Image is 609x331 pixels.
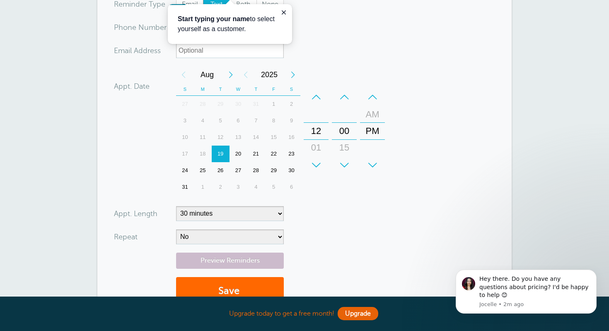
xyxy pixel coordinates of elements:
[176,112,194,129] div: 3
[304,89,329,173] div: Hours
[128,24,149,31] span: ne Nu
[114,83,150,90] label: Appt. Date
[194,112,212,129] div: 4
[283,179,300,195] div: Saturday, September 6
[114,43,176,58] div: ress
[191,66,223,83] span: August
[194,179,212,195] div: Monday, September 1
[265,96,283,112] div: 1
[194,83,212,96] th: M
[283,96,300,112] div: 2
[306,139,326,156] div: 01
[283,146,300,162] div: 23
[362,123,382,139] div: PM
[247,179,265,195] div: Thursday, September 4
[176,112,194,129] div: Sunday, August 3
[212,146,230,162] div: Today, Tuesday, August 19
[176,129,194,146] div: Sunday, August 10
[212,96,230,112] div: Tuesday, July 29
[265,129,283,146] div: Friday, August 15
[176,66,191,83] div: Previous Month
[176,96,194,112] div: Sunday, July 27
[443,265,609,327] iframe: Intercom notifications message
[265,179,283,195] div: Friday, September 5
[238,66,253,83] div: Previous Year
[176,162,194,179] div: Sunday, August 24
[230,146,247,162] div: 20
[176,253,284,269] a: Preview Reminders
[114,233,138,241] label: Repeat
[212,96,230,112] div: 29
[194,112,212,129] div: Monday, August 4
[176,179,194,195] div: 31
[247,162,265,179] div: Thursday, August 28
[362,106,382,123] div: AM
[265,146,283,162] div: 22
[338,307,378,320] a: Upgrade
[230,162,247,179] div: 27
[212,129,230,146] div: Tuesday, August 12
[332,89,357,173] div: Minutes
[168,4,292,44] iframe: tooltip
[194,96,212,112] div: 28
[212,112,230,129] div: Tuesday, August 5
[114,210,157,217] label: Appt. Length
[176,146,194,162] div: Sunday, August 17
[194,179,212,195] div: 1
[212,162,230,179] div: 26
[212,146,230,162] div: 19
[230,112,247,129] div: Wednesday, August 6
[223,66,238,83] div: Next Month
[247,179,265,195] div: 4
[283,112,300,129] div: 9
[247,112,265,129] div: 7
[194,96,212,112] div: Monday, July 28
[114,47,128,54] span: Ema
[247,112,265,129] div: Thursday, August 7
[283,83,300,96] th: S
[334,156,354,173] div: 30
[230,112,247,129] div: 6
[247,162,265,179] div: 28
[176,277,284,306] button: Save
[230,179,247,195] div: 3
[230,146,247,162] div: Wednesday, August 20
[265,179,283,195] div: 5
[334,123,354,139] div: 00
[265,162,283,179] div: 29
[114,24,128,31] span: Pho
[230,129,247,146] div: Wednesday, August 13
[128,47,147,54] span: il Add
[253,66,285,83] span: 2025
[247,146,265,162] div: 21
[97,305,512,323] div: Upgrade today to get a free month!
[283,129,300,146] div: Saturday, August 16
[283,162,300,179] div: 30
[265,162,283,179] div: Friday, August 29
[212,179,230,195] div: Tuesday, September 2
[176,43,284,58] input: Optional
[265,83,283,96] th: F
[334,139,354,156] div: 15
[230,129,247,146] div: 13
[230,96,247,112] div: Wednesday, July 30
[247,129,265,146] div: 14
[230,179,247,195] div: Wednesday, September 3
[247,83,265,96] th: T
[212,83,230,96] th: T
[247,129,265,146] div: Thursday, August 14
[212,112,230,129] div: 5
[176,146,194,162] div: 17
[265,96,283,112] div: Friday, August 1
[265,112,283,129] div: Friday, August 8
[265,146,283,162] div: Friday, August 22
[194,146,212,162] div: Monday, August 18
[230,96,247,112] div: 30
